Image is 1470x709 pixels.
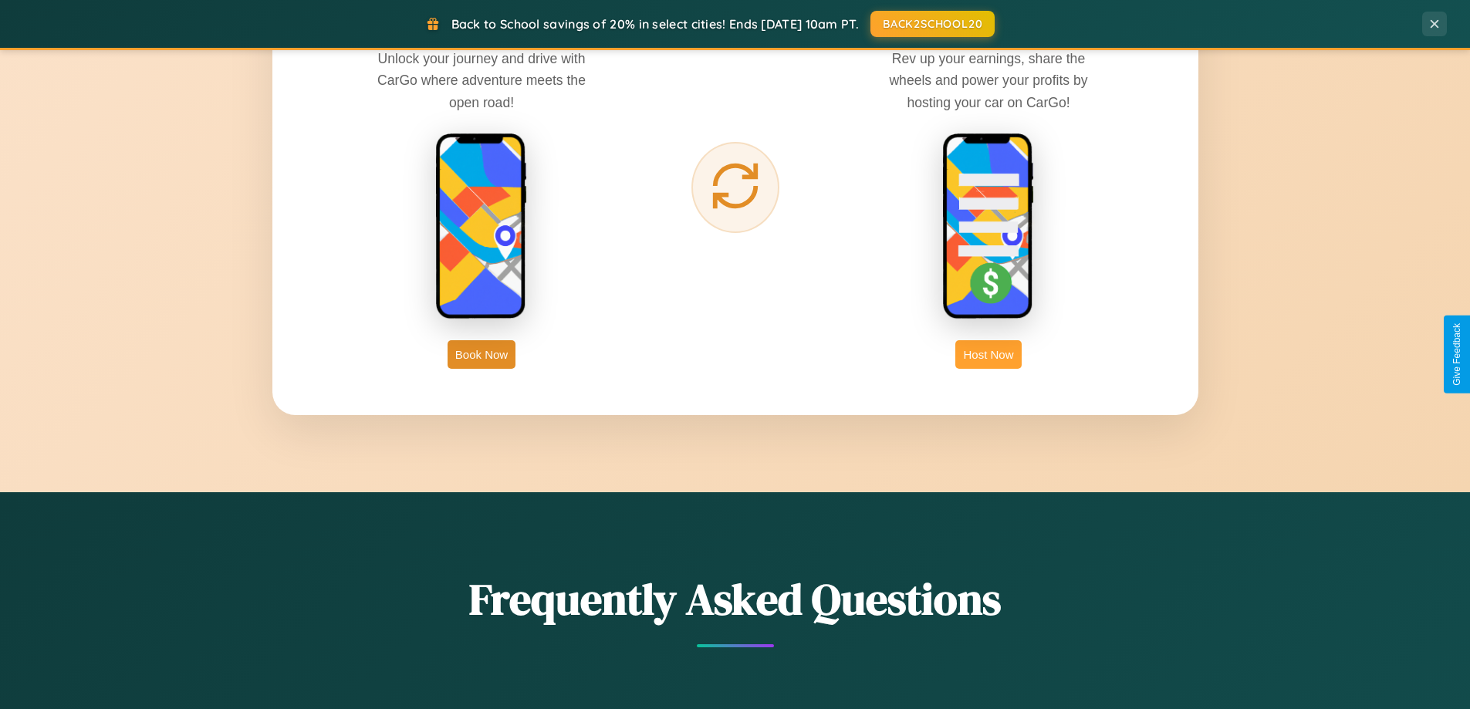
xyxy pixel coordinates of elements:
div: Give Feedback [1451,323,1462,386]
p: Unlock your journey and drive with CarGo where adventure meets the open road! [366,48,597,113]
p: Rev up your earnings, share the wheels and power your profits by hosting your car on CarGo! [873,48,1104,113]
button: BACK2SCHOOL20 [870,11,995,37]
img: rent phone [435,133,528,321]
button: Host Now [955,340,1021,369]
h2: Frequently Asked Questions [272,569,1198,629]
span: Back to School savings of 20% in select cities! Ends [DATE] 10am PT. [451,16,859,32]
img: host phone [942,133,1035,321]
button: Book Now [448,340,515,369]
